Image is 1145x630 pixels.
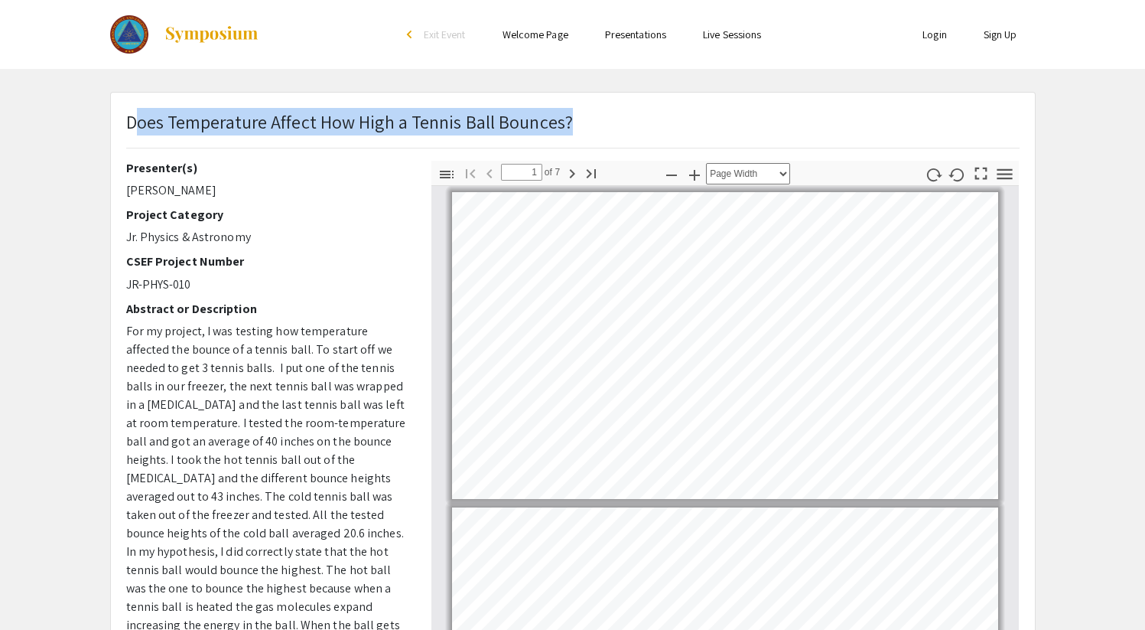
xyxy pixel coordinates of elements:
iframe: Chat [11,561,65,619]
button: Tools [991,163,1017,185]
p: [PERSON_NAME] [126,181,408,200]
input: Page [501,164,542,181]
h2: Project Category [126,207,408,222]
p: Jr. Physics & Astronomy [126,228,408,246]
p: Does Temperature Affect How High a Tennis Ball Bounces? [126,108,574,135]
button: Next Page [559,162,585,184]
h2: CSEF Project Number [126,254,408,269]
button: Switch to Presentation Mode [968,161,994,183]
a: The 2023 Colorado Science & Engineering Fair [110,15,260,54]
button: Previous Page [477,162,503,184]
a: Sign Up [984,28,1017,41]
p: JR-PHYS-010 [126,276,408,294]
img: Symposium by ForagerOne [164,25,259,44]
a: Live Sessions [703,28,761,41]
div: Page 1 [445,185,1005,506]
a: Login [922,28,947,41]
select: Zoom [706,163,790,184]
button: Go to Last Page [578,162,604,184]
img: The 2023 Colorado Science & Engineering Fair [110,15,149,54]
button: Toggle Sidebar [434,163,460,185]
button: Zoom Out [659,163,685,185]
button: Go to First Page [457,162,483,184]
button: Zoom In [681,163,707,185]
h2: Presenter(s) [126,161,408,175]
button: Rotate Anti-Clockwise [944,163,970,185]
div: arrow_back_ios [407,30,416,39]
h2: Abstract or Description [126,302,408,316]
button: Rotate Clockwise [920,163,946,185]
span: of 7 [542,164,561,181]
a: Welcome Page [503,28,568,41]
span: Exit Event [424,28,466,41]
a: Presentations [605,28,666,41]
